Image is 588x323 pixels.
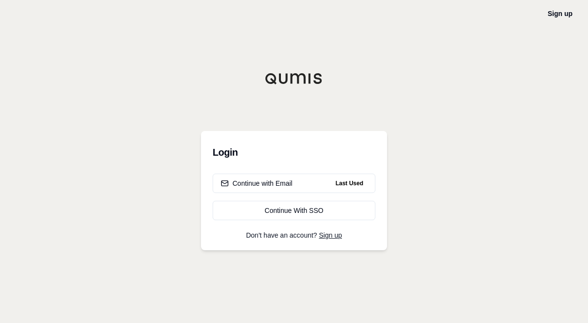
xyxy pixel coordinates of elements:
[265,73,323,84] img: Qumis
[213,201,375,220] a: Continue With SSO
[213,143,375,162] h3: Login
[221,206,367,215] div: Continue With SSO
[221,178,293,188] div: Continue with Email
[213,174,375,193] button: Continue with EmailLast Used
[548,10,573,17] a: Sign up
[213,232,375,239] p: Don't have an account?
[319,231,342,239] a: Sign up
[332,178,367,189] span: Last Used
